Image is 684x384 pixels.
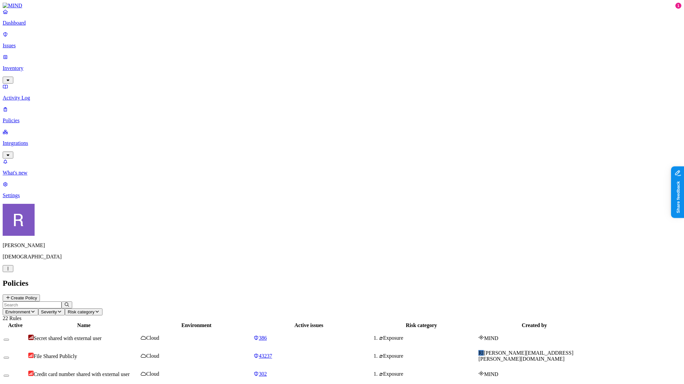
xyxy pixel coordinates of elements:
span: MIND [484,335,498,341]
p: What's new [3,170,681,176]
div: Active issues [254,322,364,328]
input: Search [3,301,62,308]
p: Settings [3,192,681,198]
span: 302 [259,371,267,377]
p: Integrations [3,140,681,146]
img: mind-logo-icon [478,335,484,340]
a: Inventory [3,54,681,83]
a: MIND [3,3,681,9]
span: Credit card number shared with external user [34,371,130,377]
span: [PERSON_NAME][EMAIL_ADDRESS][PERSON_NAME][DOMAIN_NAME] [478,350,573,362]
div: Exposure [379,335,477,341]
div: 1 [675,3,681,9]
img: mind-logo-icon [478,371,484,376]
span: Risk category [68,309,94,314]
span: 43237 [259,353,272,359]
a: Dashboard [3,9,681,26]
span: Secret shared with external user [34,335,101,341]
div: Risk category [366,322,477,328]
a: Integrations [3,129,681,158]
div: Environment [141,322,252,328]
p: [DEMOGRAPHIC_DATA] [3,254,681,260]
div: Exposure [379,371,477,377]
button: Create Policy [3,294,40,301]
img: severity-critical [28,335,34,340]
span: Environment [5,309,30,314]
a: Settings [3,181,681,198]
div: Active [4,322,27,328]
span: 386 [259,335,267,341]
a: Policies [3,106,681,124]
a: 43237 [254,353,364,359]
span: MIND [484,371,498,377]
img: MIND [3,3,22,9]
span: Cloud [146,335,159,341]
p: Activity Log [3,95,681,101]
img: severity-high [28,353,34,358]
p: Dashboard [3,20,681,26]
span: File Shared Publicly [34,353,77,359]
span: Cloud [146,353,159,359]
p: Inventory [3,65,681,71]
div: Exposure [379,353,477,359]
a: What's new [3,159,681,176]
a: 302 [254,371,364,377]
div: Name [28,322,139,328]
p: [PERSON_NAME] [3,242,681,248]
span: Severity [41,309,57,314]
p: Issues [3,43,681,49]
div: Created by [478,322,590,328]
h2: Policies [3,279,681,288]
a: Activity Log [3,84,681,101]
p: Policies [3,118,681,124]
a: Issues [3,31,681,49]
img: Rich Thompson [3,204,35,236]
img: severity-high [28,371,34,376]
span: RI [478,350,484,356]
span: Cloud [146,371,159,377]
span: 22 Rules [3,315,21,321]
a: 386 [254,335,364,341]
